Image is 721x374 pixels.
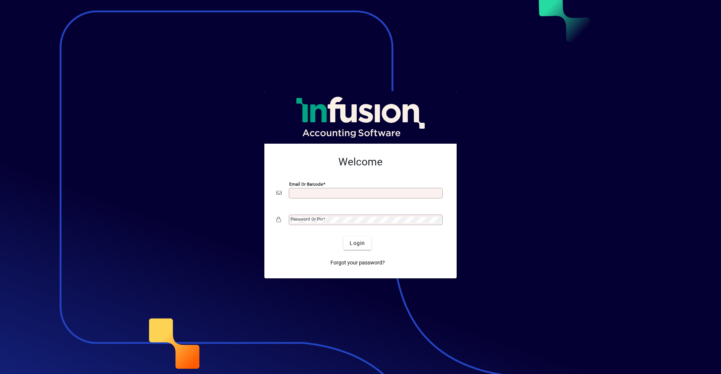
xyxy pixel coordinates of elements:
[350,239,365,247] span: Login
[330,259,385,267] span: Forgot your password?
[289,182,323,187] mat-label: Email or Barcode
[327,256,388,269] a: Forgot your password?
[344,236,371,250] button: Login
[276,156,445,168] h2: Welcome
[291,216,323,222] mat-label: Password or Pin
